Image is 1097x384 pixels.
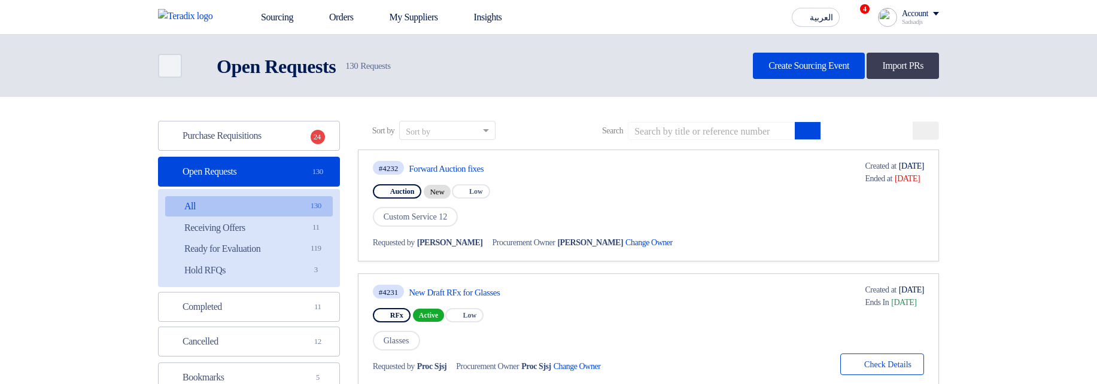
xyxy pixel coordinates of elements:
[902,9,928,19] div: Account
[865,172,892,185] span: Ended at
[753,53,865,79] a: Create Sourcing Event
[309,200,323,212] span: 130
[628,122,795,140] input: Search by title or reference number
[492,236,555,249] span: Procurement Owner
[456,360,519,373] span: Procurement Owner
[309,221,323,234] span: 11
[848,284,924,296] div: [DATE]
[311,301,325,313] span: 11
[521,360,551,373] span: Proc Sjsj
[311,130,325,144] span: 24
[792,8,840,27] button: العربية
[810,14,833,22] span: العربية
[840,353,924,375] button: Check Details
[165,196,333,217] a: All
[158,9,220,23] img: Teradix logo
[372,124,394,137] span: Sort by
[413,309,445,322] span: Active
[311,371,325,383] span: 5
[602,124,623,137] span: Search
[902,19,939,25] div: Sadsadjs
[311,166,325,178] span: 130
[865,296,889,309] span: Ends In
[406,126,430,138] div: Sort by
[217,54,336,78] h2: Open Requests
[463,311,476,319] span: Low
[379,288,399,296] div: #4231
[235,4,303,31] a: Sourcing
[878,8,897,27] img: profile_test.png
[158,157,340,187] a: Open Requests130
[373,207,458,227] span: Custom Service 12
[848,296,916,309] div: [DATE]
[409,163,633,174] a: Forward Auction fixes
[424,185,451,199] div: New
[345,59,390,73] span: Requests
[625,236,686,249] span: Change Owner
[363,4,448,31] a: My Suppliers
[165,260,333,281] a: Hold RFQs
[158,327,340,356] a: Cancelled12
[165,239,333,259] a: Ready for Evaluation
[860,4,870,14] span: 4
[373,331,420,351] span: Glasses
[417,236,483,249] span: [PERSON_NAME]
[379,164,399,172] div: #4232
[311,336,325,348] span: 12
[373,360,415,373] span: Requested by
[303,4,363,31] a: Orders
[158,292,340,322] a: Completed11
[309,264,323,276] span: 3
[469,187,483,196] span: Low
[373,236,415,249] span: Requested by
[554,360,614,373] span: Change Owner
[557,236,623,249] span: [PERSON_NAME]
[158,121,340,151] a: Purchase Requisitions24
[448,4,512,31] a: Insights
[848,160,924,172] div: [DATE]
[309,242,323,255] span: 119
[409,287,633,298] a: New Draft RFx for Glasses
[865,160,896,172] span: Created at
[390,187,415,196] span: Auction
[862,172,920,185] span: [DATE]
[865,284,896,296] span: Created at
[165,218,333,238] a: Receiving Offers
[390,311,403,319] span: RFx
[417,360,446,373] span: Proc Sjsj
[867,53,939,79] a: Import PRs
[345,61,358,71] span: 130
